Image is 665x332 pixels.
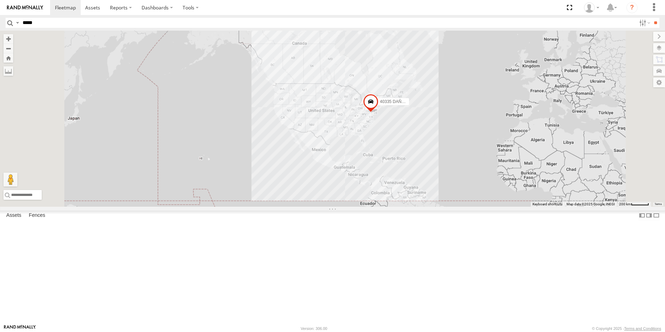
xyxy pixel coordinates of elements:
button: Zoom out [3,44,13,53]
div: Version: 306.00 [301,326,327,331]
button: Zoom in [3,34,13,44]
button: Drag Pegman onto the map to open Street View [3,173,17,187]
button: Keyboard shortcuts [532,202,562,207]
div: © Copyright 2025 - [592,326,661,331]
i: ? [626,2,638,13]
label: Fences [25,211,49,220]
span: 40335 DAÑADO [380,99,410,104]
a: Terms (opens in new tab) [655,203,662,206]
a: Visit our Website [4,325,36,332]
img: rand-logo.svg [7,5,43,10]
label: Assets [3,211,25,220]
button: Zoom Home [3,53,13,63]
label: Search Query [15,18,20,28]
label: Map Settings [653,78,665,87]
label: Dock Summary Table to the Left [639,211,646,221]
label: Dock Summary Table to the Right [646,211,652,221]
button: Map Scale: 200 km per 48 pixels [617,202,651,207]
label: Hide Summary Table [653,211,660,221]
label: Search Filter Options [636,18,651,28]
div: Caseta Laredo TX [582,2,602,13]
label: Measure [3,66,13,76]
span: Map data ©2025 Google, INEGI [567,202,615,206]
span: 200 km [619,202,631,206]
a: Terms and Conditions [624,326,661,331]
